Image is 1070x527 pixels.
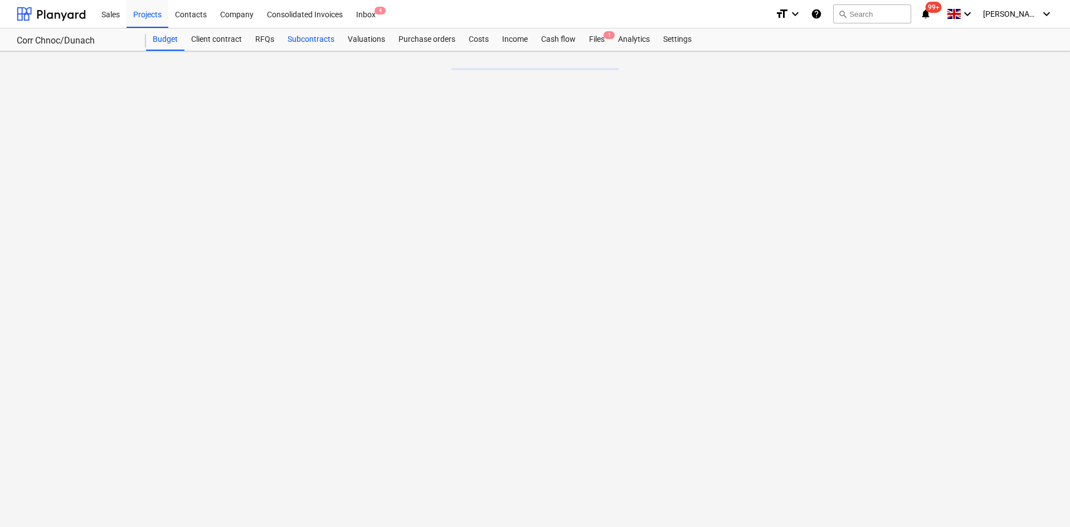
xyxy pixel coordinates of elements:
i: keyboard_arrow_down [961,7,974,21]
i: keyboard_arrow_down [789,7,802,21]
span: 1 [604,31,615,39]
i: keyboard_arrow_down [1040,7,1053,21]
div: Corr Chnoc/Dunach [17,35,133,47]
a: Income [495,28,534,51]
div: Files [582,28,611,51]
i: Knowledge base [811,7,822,21]
iframe: Chat Widget [1014,473,1070,527]
a: Analytics [611,28,656,51]
span: 99+ [926,2,942,13]
span: [PERSON_NAME] [983,9,1039,18]
a: Valuations [341,28,392,51]
span: search [838,9,847,18]
a: Client contract [184,28,249,51]
a: Budget [146,28,184,51]
i: notifications [920,7,931,21]
a: RFQs [249,28,281,51]
a: Costs [462,28,495,51]
button: Search [833,4,911,23]
a: Files1 [582,28,611,51]
i: format_size [775,7,789,21]
span: 4 [374,7,386,14]
a: Subcontracts [281,28,341,51]
a: Settings [656,28,698,51]
a: Purchase orders [392,28,462,51]
a: Cash flow [534,28,582,51]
